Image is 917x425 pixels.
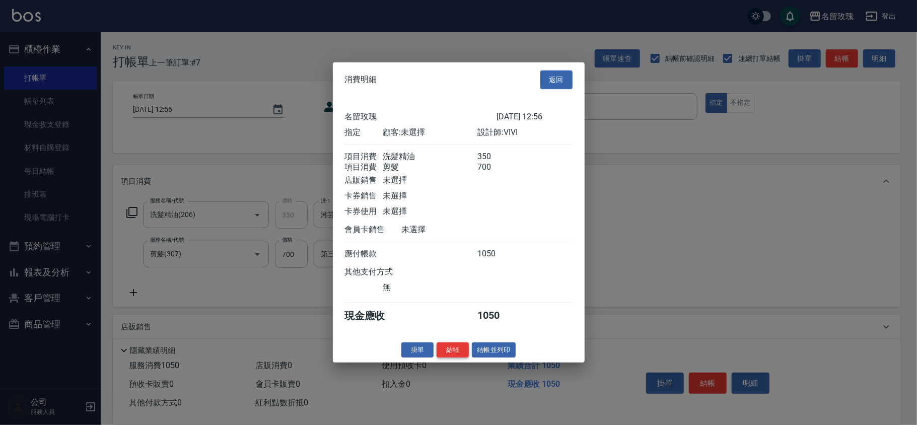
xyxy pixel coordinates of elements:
span: 消費明細 [345,75,377,85]
button: 結帳並列印 [472,342,516,358]
div: 未選擇 [383,206,477,217]
div: 設計師: VIVI [477,127,572,137]
div: 店販銷售 [345,175,383,185]
div: 洗髮精油 [383,151,477,162]
div: 無 [383,282,477,293]
div: 現金應收 [345,309,402,322]
div: 顧客: 未選擇 [383,127,477,137]
div: 項目消費 [345,162,383,172]
div: 應付帳款 [345,248,383,259]
div: 會員卡銷售 [345,224,402,235]
div: 1050 [477,309,515,322]
div: 剪髮 [383,162,477,172]
div: 指定 [345,127,383,137]
div: 項目消費 [345,151,383,162]
div: 未選擇 [402,224,497,235]
div: 未選擇 [383,175,477,185]
div: 700 [477,162,515,172]
div: 卡券銷售 [345,190,383,201]
button: 結帳 [437,342,469,358]
div: [DATE] 12:56 [497,111,573,122]
div: 1050 [477,248,515,259]
div: 其他支付方式 [345,266,421,277]
button: 掛單 [401,342,434,358]
div: 卡券使用 [345,206,383,217]
div: 名留玫瑰 [345,111,497,122]
div: 350 [477,151,515,162]
button: 返回 [540,70,573,89]
div: 未選擇 [383,190,477,201]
